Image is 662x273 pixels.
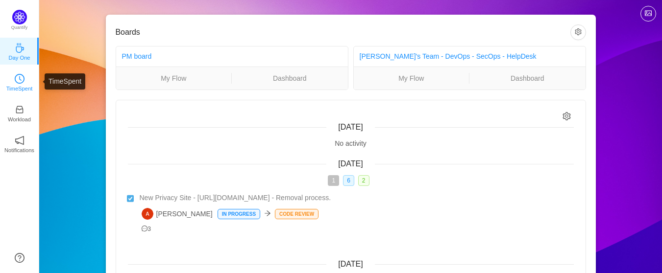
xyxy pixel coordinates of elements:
i: icon: setting [563,112,571,120]
span: 6 [343,175,354,186]
p: Day One [8,53,30,62]
h3: Boards [116,27,570,37]
a: Dashboard [469,73,586,84]
span: [DATE] [338,123,363,131]
div: No activity [128,138,574,149]
p: Code Review [275,209,318,219]
a: New Privacy Site - [URL][DOMAIN_NAME] - Removal process. [140,193,574,203]
i: icon: clock-circle [15,74,25,84]
p: Workload [8,115,31,124]
span: 1 [328,175,339,186]
i: icon: inbox [15,105,25,114]
a: icon: question-circle [15,253,25,263]
span: 3 [142,226,151,232]
p: In Progress [218,209,260,219]
p: Notifications [4,146,34,155]
span: [PERSON_NAME] [142,208,213,220]
a: My Flow [354,73,469,84]
button: icon: setting [570,24,586,40]
span: [DATE] [338,159,363,168]
i: icon: notification [15,136,25,145]
a: My Flow [116,73,232,84]
a: Dashboard [232,73,348,84]
img: Quantify [12,10,27,24]
a: icon: notificationNotifications [15,138,25,148]
a: icon: inboxWorkload [15,108,25,117]
i: icon: message [142,226,148,232]
span: New Privacy Site - [URL][DOMAIN_NAME] - Removal process. [140,193,331,203]
img: A [142,208,153,220]
a: icon: coffeeDay One [15,46,25,56]
i: icon: coffee [15,43,25,53]
i: icon: arrow-right [264,210,271,217]
a: PM board [122,52,152,60]
span: [DATE] [338,260,363,268]
span: 2 [358,175,369,186]
button: icon: picture [640,6,656,22]
p: Quantify [11,24,28,31]
p: TimeSpent [6,84,33,93]
a: [PERSON_NAME]'s Team - DevOps - SecOps - HelpDesk [360,52,537,60]
a: icon: clock-circleTimeSpent [15,77,25,87]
